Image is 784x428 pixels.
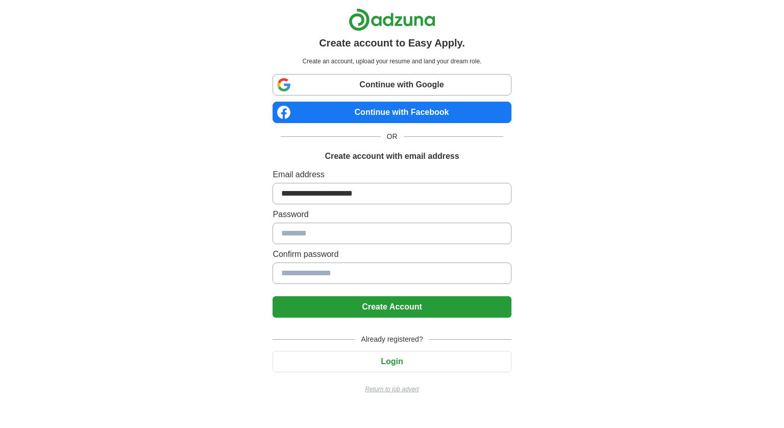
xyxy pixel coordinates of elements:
[273,208,511,221] label: Password
[273,169,511,181] label: Email address
[349,8,435,31] img: Adzuna logo
[273,296,511,318] button: Create Account
[355,334,429,345] span: Already registered?
[273,74,511,96] a: Continue with Google
[275,57,509,66] p: Create an account, upload your resume and land your dream role.
[273,385,511,394] a: Return to job advert
[319,35,465,51] h1: Create account to Easy Apply.
[273,351,511,372] button: Login
[381,131,404,142] span: OR
[273,102,511,123] a: Continue with Facebook
[273,248,511,260] label: Confirm password
[325,150,459,162] h1: Create account with email address
[273,357,511,366] a: Login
